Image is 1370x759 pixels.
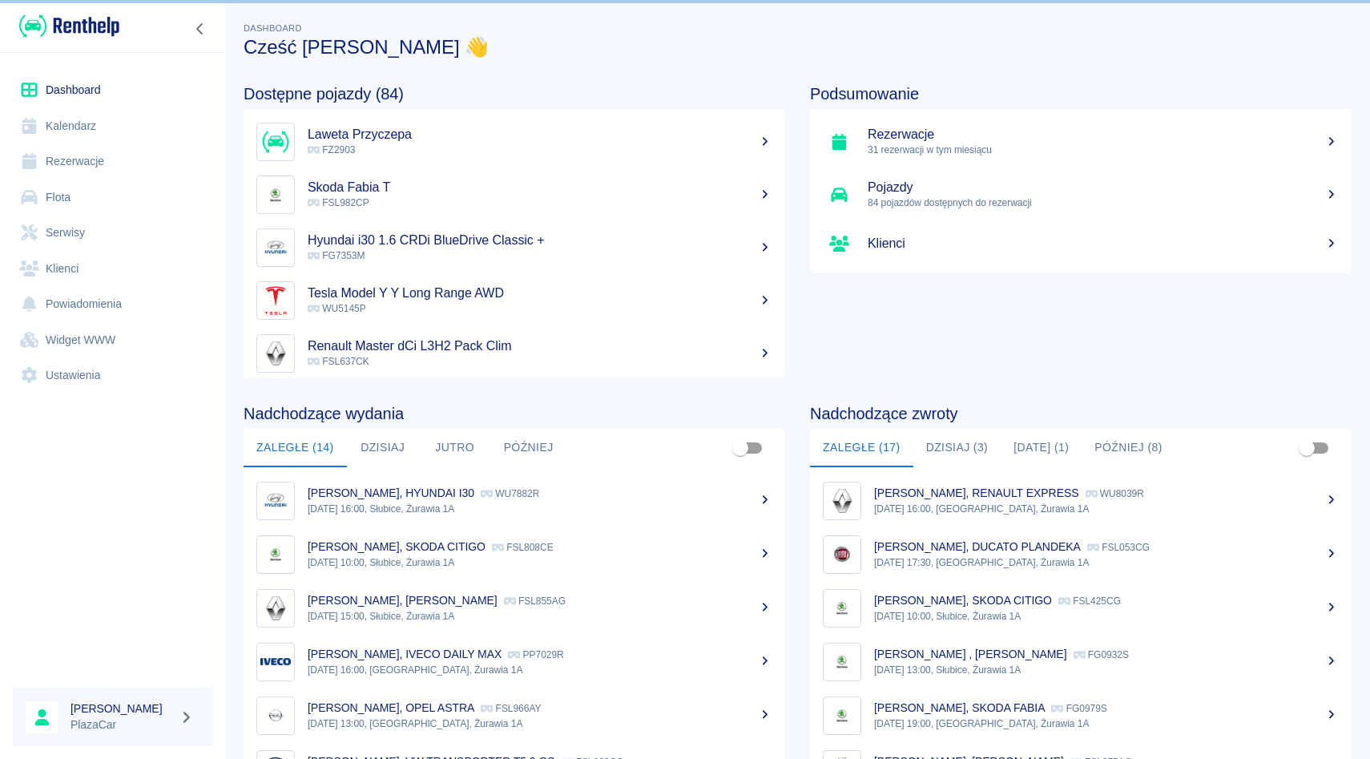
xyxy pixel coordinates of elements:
[308,180,772,196] h5: Skoda Fabia T
[13,180,212,216] a: Flota
[308,717,772,731] p: [DATE] 13:00, [GEOGRAPHIC_DATA], Żurawia 1A
[810,221,1351,266] a: Klienci
[13,215,212,251] a: Serwisy
[71,717,173,733] p: PlazaCar
[308,594,498,607] p: [PERSON_NAME], [PERSON_NAME]
[308,555,772,570] p: [DATE] 10:00, Słubice, Żurawia 1A
[260,539,291,570] img: Image
[913,429,1001,467] button: Dzisiaj (3)
[308,285,772,301] h5: Tesla Model Y Y Long Range AWD
[868,143,1338,157] p: 31 rezerwacji w tym miesiącu
[308,502,772,516] p: [DATE] 16:00, Słubice, Żurawia 1A
[481,488,539,499] p: WU7882R
[1086,488,1144,499] p: WU8039R
[874,701,1045,714] p: [PERSON_NAME], SKODA FABIA
[868,196,1338,210] p: 84 pojazdów dostępnych do rezerwacji
[492,542,554,553] p: FSL808CE
[260,486,291,516] img: Image
[810,527,1351,581] a: Image[PERSON_NAME], DUCATO PLANDEKA FSL053CG[DATE] 17:30, [GEOGRAPHIC_DATA], Żurawia 1A
[1087,542,1150,553] p: FSL053CG
[827,539,857,570] img: Image
[260,647,291,677] img: Image
[260,593,291,624] img: Image
[260,127,291,157] img: Image
[244,23,302,33] span: Dashboard
[827,700,857,731] img: Image
[188,18,212,39] button: Zwiń nawigację
[874,540,1081,553] p: [PERSON_NAME], DUCATO PLANDEKA
[244,115,784,168] a: ImageLaweta Przyczepa FZ2903
[1051,703,1106,714] p: FG0979S
[244,84,784,103] h4: Dostępne pojazdy (84)
[1058,595,1121,607] p: FSL425CG
[419,429,491,467] button: Jutro
[308,648,502,660] p: [PERSON_NAME], IVECO DAILY MAX
[71,700,173,717] h6: [PERSON_NAME]
[347,429,419,467] button: Dzisiaj
[874,717,1338,731] p: [DATE] 19:00, [GEOGRAPHIC_DATA], Żurawia 1A
[308,356,369,367] span: FSL637CK
[1074,649,1129,660] p: FG0932S
[308,197,369,208] span: FSL982CP
[13,357,212,394] a: Ustawienia
[13,72,212,108] a: Dashboard
[308,303,366,314] span: WU5145P
[244,688,784,742] a: Image[PERSON_NAME], OPEL ASTRA FSL966AY[DATE] 13:00, [GEOGRAPHIC_DATA], Żurawia 1A
[244,474,784,527] a: Image[PERSON_NAME], HYUNDAI I30 WU7882R[DATE] 16:00, Słubice, Żurawia 1A
[868,180,1338,196] h5: Pojazdy
[508,649,563,660] p: PP7029R
[874,648,1067,660] p: [PERSON_NAME] , [PERSON_NAME]
[810,404,1351,423] h4: Nadchodzące zwroty
[810,168,1351,221] a: Pojazdy84 pojazdów dostępnych do rezerwacji
[260,700,291,731] img: Image
[810,115,1351,168] a: Rezerwacje31 rezerwacji w tym miesiącu
[481,703,541,714] p: FSL966AY
[244,635,784,688] a: Image[PERSON_NAME], IVECO DAILY MAX PP7029R[DATE] 16:00, [GEOGRAPHIC_DATA], Żurawia 1A
[244,168,784,221] a: ImageSkoda Fabia T FSL982CP
[827,593,857,624] img: Image
[1082,429,1175,467] button: Później (8)
[874,609,1338,624] p: [DATE] 10:00, Słubice, Żurawia 1A
[13,322,212,358] a: Widget WWW
[725,433,756,463] span: Pokaż przypisane tylko do mnie
[874,502,1338,516] p: [DATE] 16:00, [GEOGRAPHIC_DATA], Żurawia 1A
[13,251,212,287] a: Klienci
[868,127,1338,143] h5: Rezerwacje
[244,221,784,274] a: ImageHyundai i30 1.6 CRDi BlueDrive Classic + FG7353M
[874,594,1052,607] p: [PERSON_NAME], SKODA CITIGO
[810,688,1351,742] a: Image[PERSON_NAME], SKODA FABIA FG0979S[DATE] 19:00, [GEOGRAPHIC_DATA], Żurawia 1A
[810,474,1351,527] a: Image[PERSON_NAME], RENAULT EXPRESS WU8039R[DATE] 16:00, [GEOGRAPHIC_DATA], Żurawia 1A
[308,250,365,261] span: FG7353M
[13,143,212,180] a: Rezerwacje
[244,327,784,380] a: ImageRenault Master dCi L3H2 Pack Clim FSL637CK
[308,701,474,714] p: [PERSON_NAME], OPEL ASTRA
[260,232,291,263] img: Image
[260,285,291,316] img: Image
[244,404,784,423] h4: Nadchodzące wydania
[308,232,772,248] h5: Hyundai i30 1.6 CRDi BlueDrive Classic +
[13,13,119,39] a: Renthelp logo
[244,429,347,467] button: Zaległe (14)
[260,180,291,210] img: Image
[810,581,1351,635] a: Image[PERSON_NAME], SKODA CITIGO FSL425CG[DATE] 10:00, Słubice, Żurawia 1A
[874,486,1079,499] p: [PERSON_NAME], RENAULT EXPRESS
[19,13,119,39] img: Renthelp logo
[13,108,212,144] a: Kalendarz
[308,127,772,143] h5: Laweta Przyczepa
[308,486,474,499] p: [PERSON_NAME], HYUNDAI I30
[868,236,1338,252] h5: Klienci
[308,663,772,677] p: [DATE] 16:00, [GEOGRAPHIC_DATA], Żurawia 1A
[244,36,1351,59] h3: Cześć [PERSON_NAME] 👋
[244,581,784,635] a: Image[PERSON_NAME], [PERSON_NAME] FSL855AG[DATE] 15:00, Słubice, Żurawia 1A
[244,527,784,581] a: Image[PERSON_NAME], SKODA CITIGO FSL808CE[DATE] 10:00, Słubice, Żurawia 1A
[810,84,1351,103] h4: Podsumowanie
[13,286,212,322] a: Powiadomienia
[874,555,1338,570] p: [DATE] 17:30, [GEOGRAPHIC_DATA], Żurawia 1A
[827,486,857,516] img: Image
[308,338,772,354] h5: Renault Master dCi L3H2 Pack Clim
[504,595,566,607] p: FSL855AG
[1001,429,1082,467] button: [DATE] (1)
[260,338,291,369] img: Image
[491,429,566,467] button: Później
[308,144,355,155] span: FZ2903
